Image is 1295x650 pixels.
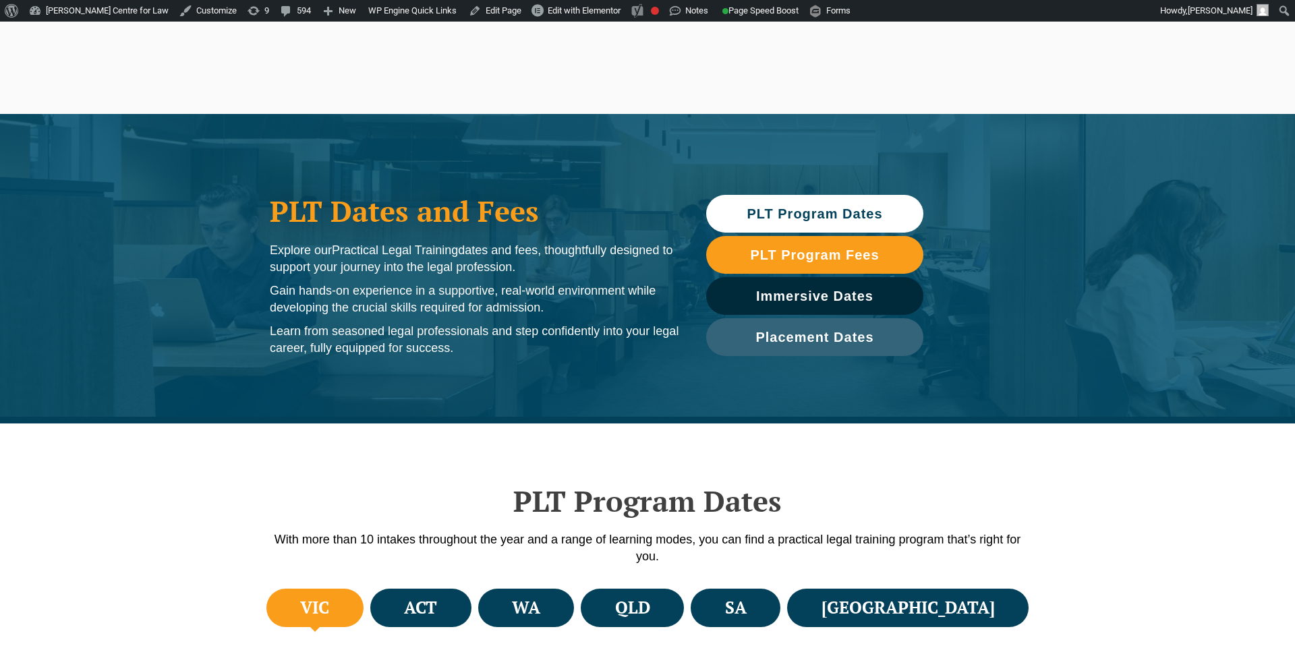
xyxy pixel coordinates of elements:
p: Learn from seasoned legal professionals and step confidently into your legal career, fully equipp... [270,323,679,357]
p: Gain hands-on experience in a supportive, real-world environment while developing the crucial ski... [270,283,679,316]
h4: VIC [300,597,329,619]
a: Immersive Dates [706,277,923,315]
p: With more than 10 intakes throughout the year and a range of learning modes, you can find a pract... [263,531,1032,565]
div: Focus keyphrase not set [651,7,659,15]
span: [PERSON_NAME] [1188,5,1253,16]
a: Placement Dates [706,318,923,356]
span: Practical Legal Training [332,243,458,257]
p: Explore our dates and fees, thoughtfully designed to support your journey into the legal profession. [270,242,679,276]
span: PLT Program Dates [747,207,882,220]
h2: PLT Program Dates [263,484,1032,518]
h4: WA [512,597,540,619]
h4: ACT [404,597,437,619]
span: Edit with Elementor [548,5,621,16]
h4: QLD [615,597,650,619]
span: PLT Program Fees [750,248,879,262]
span: Placement Dates [755,330,873,344]
a: PLT Program Fees [706,236,923,274]
a: PLT Program Dates [706,195,923,233]
h4: SA [725,597,747,619]
h1: PLT Dates and Fees [270,194,679,228]
h4: [GEOGRAPHIC_DATA] [822,597,995,619]
span: Immersive Dates [756,289,873,303]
